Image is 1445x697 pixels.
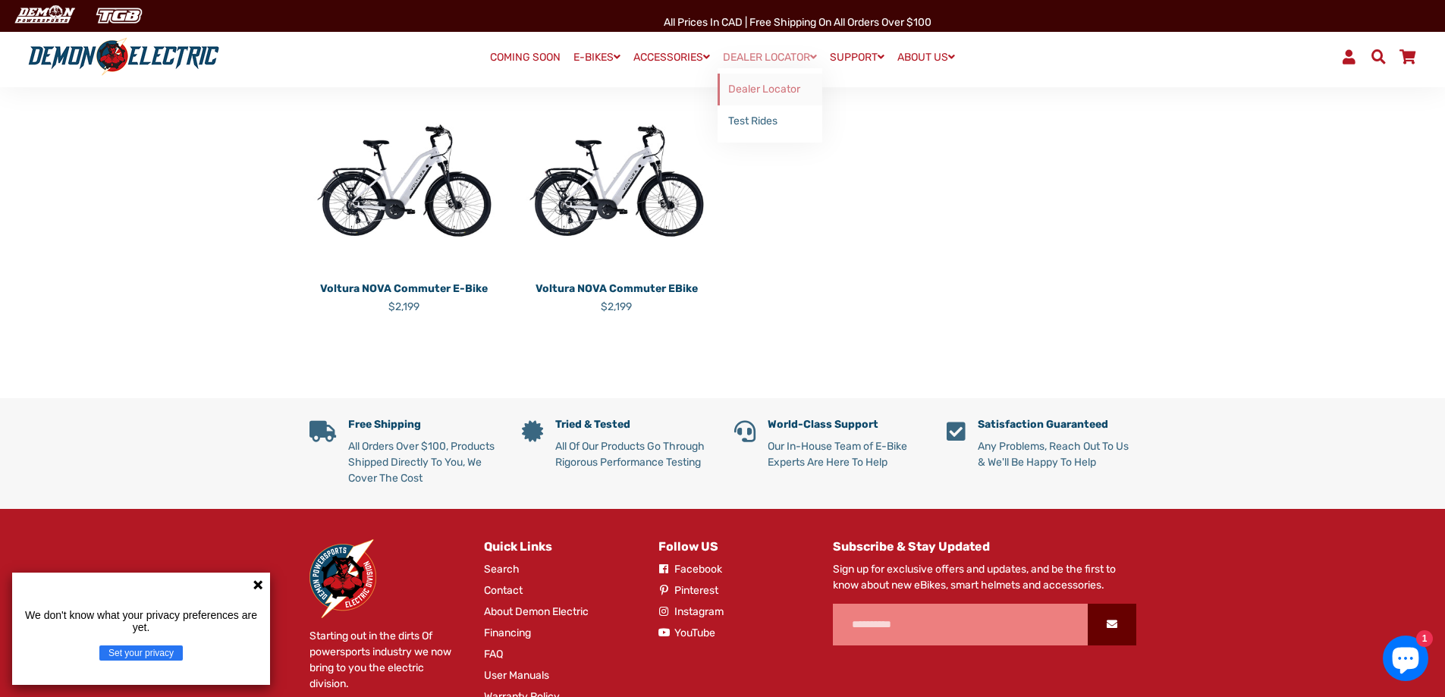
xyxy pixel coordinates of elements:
[555,438,712,470] p: All Of Our Products Go Through Rigorous Performance Testing
[601,300,632,313] span: $2,199
[658,625,715,641] a: YouTube
[8,3,80,28] img: Demon Electric
[484,604,589,620] a: About Demon Electric
[484,561,520,577] a: Search
[309,86,499,275] img: Voltura NOVA Commuter e-Bike
[628,46,715,68] a: ACCESSORIES
[718,46,822,68] a: DEALER LOCATOR
[978,438,1136,470] p: Any Problems, Reach Out To Us & We'll Be Happy To Help
[484,646,503,662] a: FAQ
[522,86,712,275] img: Voltura NOVA Commuter eBike
[1378,636,1433,685] inbox-online-store-chat: Shopify online store chat
[309,628,461,692] p: Starting out in the dirts Of powersports industry we now bring to you the electric division.
[522,281,712,297] p: Voltura NOVA Commuter eBike
[568,46,626,68] a: E-BIKES
[658,561,722,577] a: Facebook
[718,74,822,105] a: Dealer Locator
[99,645,183,661] button: Set your privacy
[485,47,566,68] a: COMING SOON
[833,539,1136,554] h4: Subscribe & Stay Updated
[768,419,924,432] h5: World-Class Support
[18,609,264,633] p: We don't know what your privacy preferences are yet.
[484,539,636,554] h4: Quick Links
[23,37,225,77] img: Demon Electric logo
[88,3,150,28] img: TGB Canada
[388,300,419,313] span: $2,199
[658,582,718,598] a: Pinterest
[484,625,531,641] a: Financing
[348,438,499,486] p: All Orders Over $100, Products Shipped Directly To You, We Cover The Cost
[522,275,712,315] a: Voltura NOVA Commuter eBike $2,199
[555,419,712,432] h5: Tried & Tested
[309,275,499,315] a: Voltura NOVA Commuter e-Bike $2,199
[833,561,1136,593] p: Sign up for exclusive offers and updates, and be the first to know about new eBikes, smart helmet...
[718,105,822,137] a: Test Rides
[825,46,890,68] a: SUPPORT
[768,438,924,470] p: Our In-House Team of E-Bike Experts Are Here To Help
[664,16,931,29] span: All Prices in CAD | Free shipping on all orders over $100
[484,667,549,683] a: User Manuals
[348,419,499,432] h5: Free Shipping
[309,281,499,297] p: Voltura NOVA Commuter e-Bike
[978,419,1136,432] h5: Satisfaction Guaranteed
[484,582,523,598] a: Contact
[658,539,810,554] h4: Follow US
[892,46,960,68] a: ABOUT US
[309,539,376,618] img: Demon Electric
[658,604,724,620] a: Instagram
